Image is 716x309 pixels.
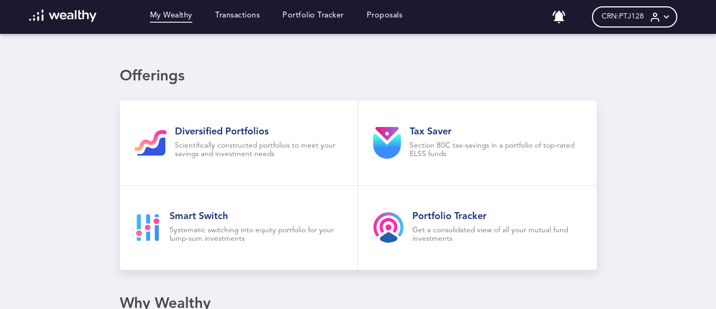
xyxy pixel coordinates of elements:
[602,12,644,21] span: CRN: PTJ128
[120,101,358,185] a: Diversified PortfoliosScientifically constructed portfolios to meet your savings and investment n...
[175,126,343,138] h2: Diversified Portfolios
[373,212,404,243] img: product-tracker.svg
[671,261,708,301] iframe: Chat
[175,142,343,159] p: Scientifically constructed portfolios to meet your savings and investment needs
[373,127,401,159] img: product-tax.svg
[412,226,582,243] p: Get a consolidated view of all your mutual fund investments
[170,226,343,243] p: Systematic switching into equity portfolio for your lump-sum investments
[29,10,96,22] img: wl-logo-white.svg
[358,101,597,185] a: Tax SaverSection 80C tax-savings in a portfolio of top-rated ELSS funds
[120,68,597,86] div: Offerings
[367,11,403,23] a: Proposals
[358,186,597,270] a: Portfolio TrackerGet a consolidated view of all your mutual fund investments
[135,130,166,156] img: gi-goal-icon.svg
[410,142,582,159] p: Section 80C tax-savings in a portfolio of top-rated ELSS funds
[135,214,161,241] img: smart-goal-icon.svg
[170,211,343,222] h2: Smart Switch
[412,211,582,222] h2: Portfolio Tracker
[120,186,358,270] a: Smart SwitchSystematic switching into equity portfolio for your lump-sum investments
[282,11,344,23] a: Portfolio Tracker
[150,11,192,23] a: My Wealthy
[215,11,260,23] a: Transactions
[410,126,582,138] h2: Tax Saver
